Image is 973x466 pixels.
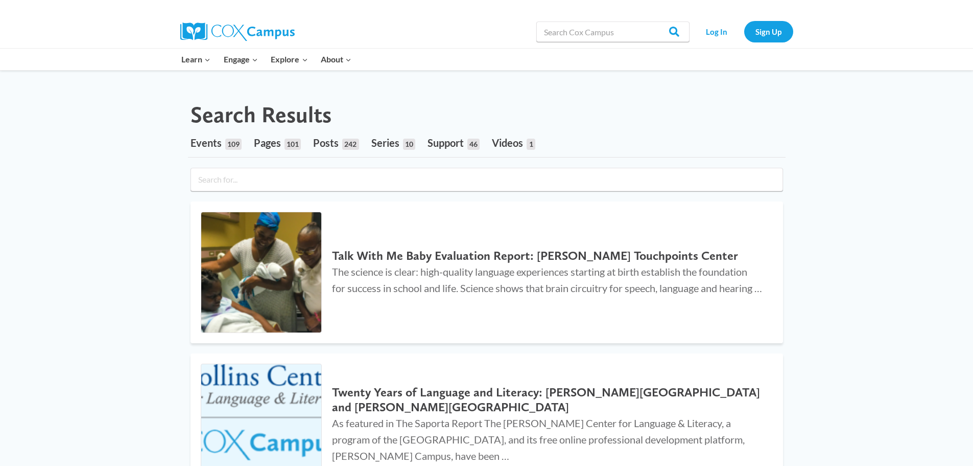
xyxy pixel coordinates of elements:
span: Posts [313,137,339,149]
a: Posts242 [313,128,359,157]
a: Series10 [371,128,415,157]
input: Search Cox Campus [536,21,690,42]
h2: Twenty Years of Language and Literacy: [PERSON_NAME][GEOGRAPHIC_DATA] and [PERSON_NAME][GEOGRAPHI... [332,385,762,415]
button: Child menu of About [314,49,358,70]
img: Talk With Me Baby Evaluation Report: Brazelton Touchpoints Center [201,212,322,333]
button: Child menu of Engage [217,49,265,70]
h2: Talk With Me Baby Evaluation Report: [PERSON_NAME] Touchpoints Center [332,249,762,263]
nav: Primary Navigation [175,49,358,70]
a: Videos1 [492,128,535,157]
button: Child menu of Learn [175,49,218,70]
a: Events109 [191,128,242,157]
span: The science is clear: high-quality language experiences starting at birth establish the foundatio... [332,265,762,294]
span: Events [191,137,222,149]
a: Sign Up [744,21,793,42]
input: Search for... [191,168,783,191]
img: Cox Campus [180,23,295,41]
span: 109 [225,139,242,150]
span: 46 [467,139,480,150]
span: 242 [342,139,359,150]
a: Log In [695,21,739,42]
span: As featured in The Saporta Report The [PERSON_NAME] Center for Language & Literacy, a program of ... [332,417,745,462]
a: Support46 [428,128,480,157]
nav: Secondary Navigation [695,21,793,42]
span: 1 [527,139,535,150]
h1: Search Results [191,101,331,128]
span: Pages [254,137,281,149]
a: Pages101 [254,128,301,157]
button: Child menu of Explore [265,49,315,70]
span: 101 [284,139,301,150]
span: Support [428,137,464,149]
span: Videos [492,137,523,149]
a: Talk With Me Baby Evaluation Report: Brazelton Touchpoints Center Talk With Me Baby Evaluation Re... [191,202,783,344]
span: Series [371,137,399,149]
span: 10 [403,139,415,150]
